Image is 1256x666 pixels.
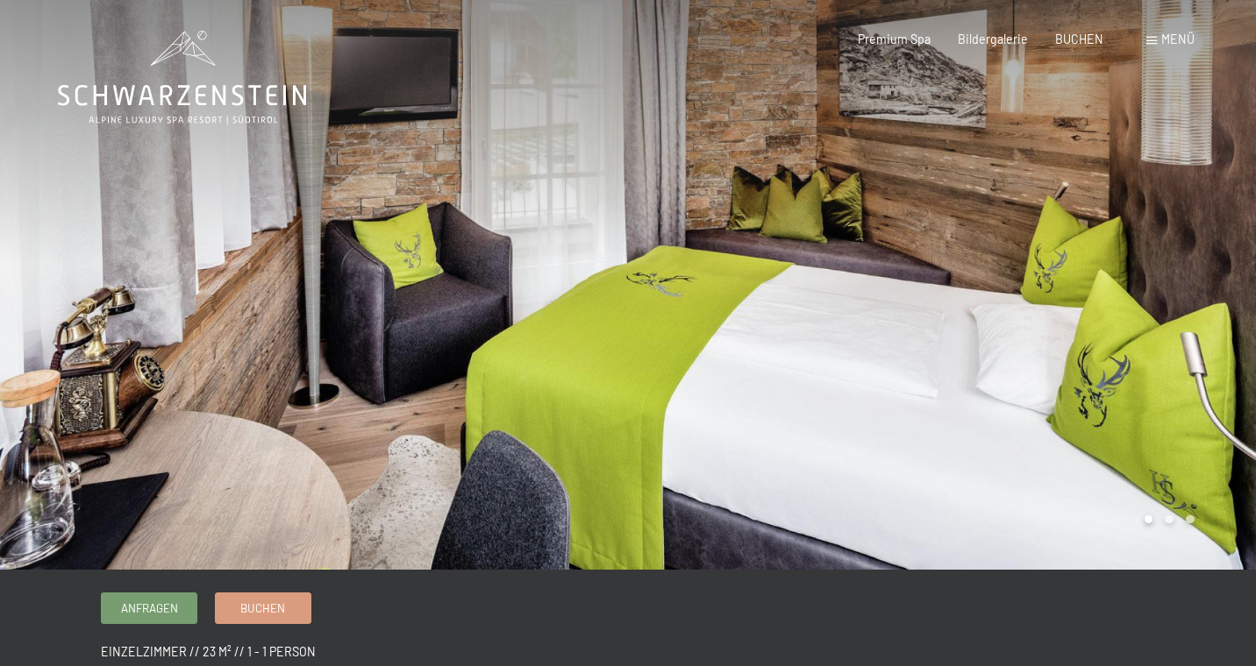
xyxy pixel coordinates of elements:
[216,593,310,622] a: Buchen
[121,600,178,616] span: Anfragen
[101,644,316,659] span: Einzelzimmer // 23 m² // 1 - 1 Person
[1055,32,1103,46] a: BUCHEN
[102,593,196,622] a: Anfragen
[240,600,285,616] span: Buchen
[858,32,931,46] a: Premium Spa
[958,32,1028,46] a: Bildergalerie
[1161,32,1195,46] span: Menü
